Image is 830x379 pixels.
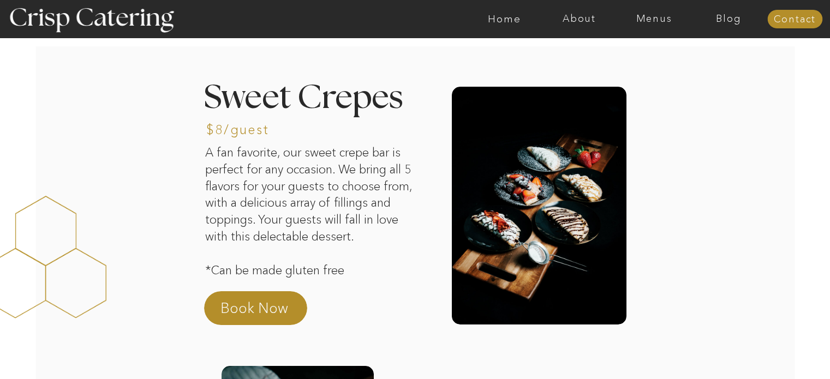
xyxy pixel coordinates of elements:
[691,14,766,25] a: Blog
[220,298,317,324] a: Book Now
[206,123,297,139] h3: $8/guest
[617,14,691,25] a: Menus
[721,324,830,379] iframe: podium webchat widget bubble
[542,14,617,25] a: About
[467,14,542,25] a: Home
[204,82,414,148] h2: Sweet Crepes
[767,14,822,25] a: Contact
[205,145,420,284] p: A fan favorite, our sweet crepe bar is perfect for any occasion. We bring all 5 flavors for your ...
[644,207,830,338] iframe: podium webchat widget prompt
